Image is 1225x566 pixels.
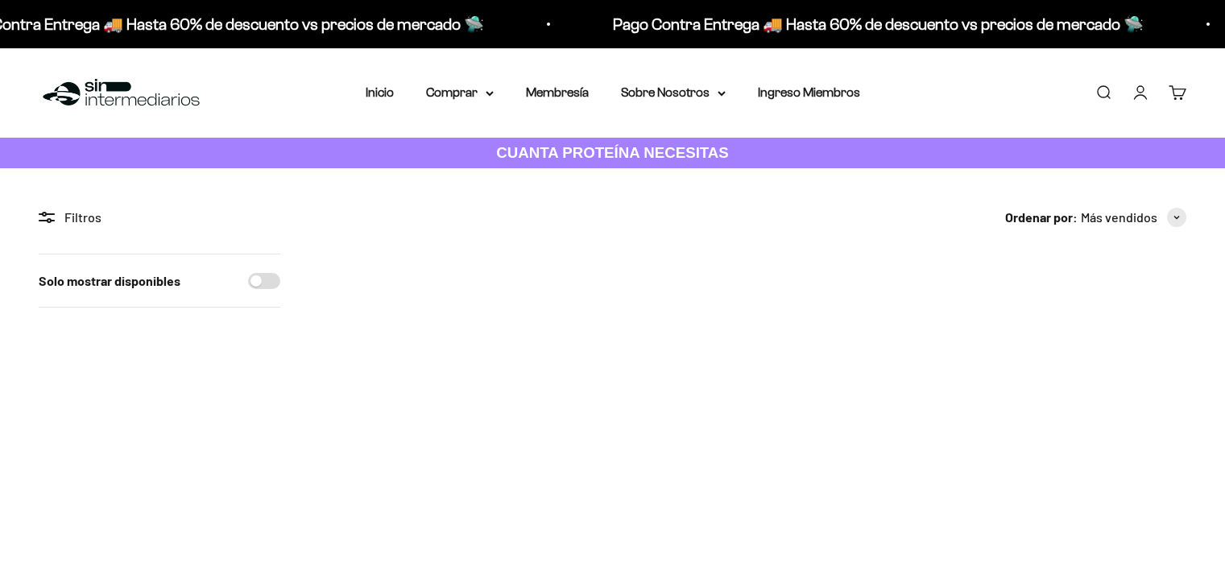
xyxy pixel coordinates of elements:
[526,85,589,99] a: Membresía
[39,207,280,228] div: Filtros
[1005,207,1078,228] span: Ordenar por:
[613,11,1144,37] p: Pago Contra Entrega 🚚 Hasta 60% de descuento vs precios de mercado 🛸
[1081,207,1186,228] button: Más vendidos
[758,85,860,99] a: Ingreso Miembros
[496,144,729,161] strong: CUANTA PROTEÍNA NECESITAS
[1081,207,1157,228] span: Más vendidos
[426,82,494,103] summary: Comprar
[366,85,394,99] a: Inicio
[621,82,726,103] summary: Sobre Nosotros
[39,271,180,291] label: Solo mostrar disponibles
